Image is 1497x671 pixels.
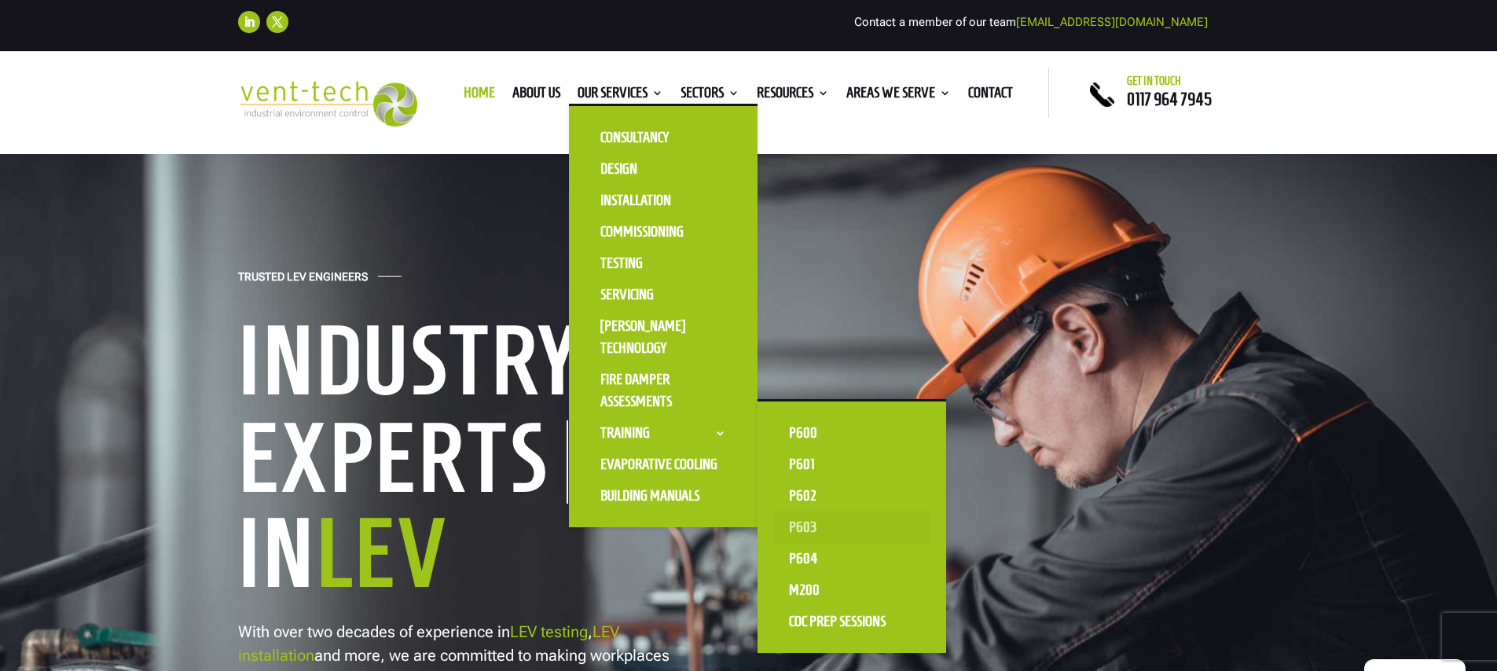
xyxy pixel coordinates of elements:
a: [EMAIL_ADDRESS][DOMAIN_NAME] [1016,15,1208,29]
a: Building Manuals [585,480,742,511]
a: LEV installation [238,622,619,665]
a: P602 [773,480,930,511]
a: Follow on LinkedIn [238,11,260,33]
a: Our Services [578,87,663,104]
a: Training [585,417,742,449]
img: 2023-09-27T08_35_16.549ZVENT-TECH---Clear-background [238,81,418,127]
a: P604 [773,543,930,574]
a: Commissioning [585,216,742,247]
a: Areas We Serve [846,87,951,104]
a: Evaporative Cooling [585,449,742,480]
a: [PERSON_NAME] Technology [585,310,742,364]
h1: Industry [238,311,725,418]
a: Home [464,87,495,104]
a: Installation [585,185,742,216]
span: Contact a member of our team [854,15,1208,29]
a: Design [585,153,742,185]
a: 0117 964 7945 [1127,90,1212,108]
a: Consultancy [585,122,742,153]
a: Contact [968,87,1013,104]
a: P601 [773,449,930,480]
a: Follow on X [266,11,288,33]
a: P600 [773,417,930,449]
h1: Experts [238,420,568,504]
a: LEV testing [510,622,588,641]
a: P603 [773,511,930,543]
h4: Trusted LEV Engineers [238,270,368,291]
h1: In [238,504,725,610]
a: About us [512,87,560,104]
a: M200 [773,574,930,606]
a: Sectors [681,87,739,104]
span: Get in touch [1127,75,1181,87]
span: LEV [316,501,449,604]
a: Fire Damper Assessments [585,364,742,417]
a: Resources [757,87,829,104]
a: CoC Prep Sessions [773,606,930,637]
a: Servicing [585,279,742,310]
a: Testing [585,247,742,279]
